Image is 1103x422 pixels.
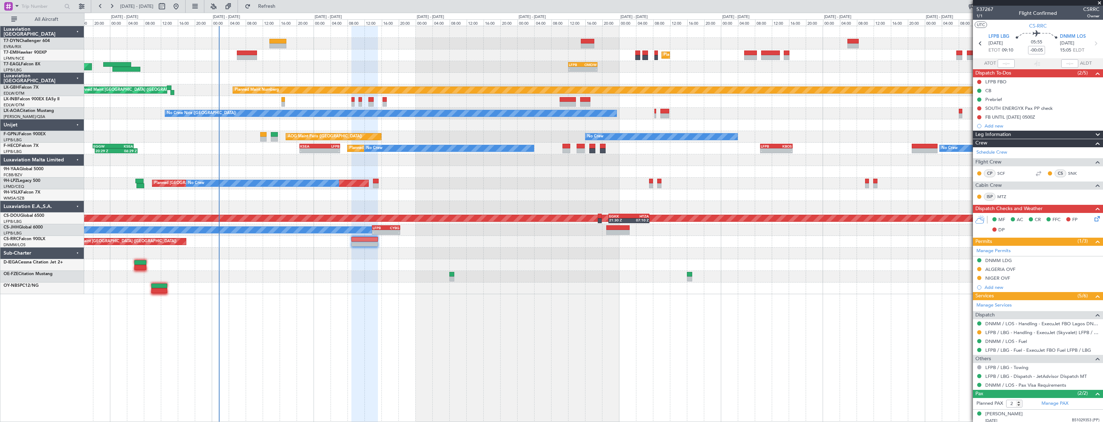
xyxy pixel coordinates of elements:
span: ELDT [1073,47,1084,54]
span: [DATE] [988,40,1003,47]
span: 9H-VSLK [4,190,21,195]
div: 16:00 [76,19,93,26]
button: All Aircraft [8,14,77,25]
a: LFPB / LBG - Dispatch - JetAdvisor Dispatch MT [985,373,1087,379]
div: 04:00 [433,19,450,26]
div: LFPB [569,63,583,67]
span: LX-INB [4,97,17,101]
div: 08:00 [348,19,364,26]
a: T7-DYNChallenger 604 [4,39,50,43]
div: CYBG [386,226,399,230]
div: 00:00 [518,19,535,26]
div: - [761,149,776,153]
span: LX-AOA [4,109,20,113]
div: 20:00 [501,19,518,26]
div: 16:00 [585,19,602,26]
a: F-GPNJFalcon 900EX [4,132,46,136]
div: CS [1055,170,1066,177]
a: FCBB/BZV [4,172,22,178]
input: Trip Number [22,1,62,12]
a: LX-INBFalcon 900EX EASy II [4,97,59,101]
div: KBOS [776,144,792,148]
div: Planned Maint [GEOGRAPHIC_DATA] [664,50,731,60]
span: T7-DYN [4,39,19,43]
span: Crew [975,139,987,147]
a: LX-AOACitation Mustang [4,109,54,113]
div: OMDW [583,63,597,67]
a: 9H-VSLKFalcon 7X [4,190,40,195]
div: 00:00 [925,19,942,26]
div: AOG Maint Paris ([GEOGRAPHIC_DATA]) [288,131,362,142]
a: OY-NBSPC12/NG [4,284,39,288]
div: 12:00 [467,19,484,26]
div: 00:00 [110,19,127,26]
a: 9H-YAAGlobal 5000 [4,167,43,171]
div: DNMM LDG [985,257,1012,263]
a: OE-FZECitation Mustang [4,272,53,276]
div: 16:00 [484,19,501,26]
span: ATOT [984,60,996,67]
div: Planned [GEOGRAPHIC_DATA] ([GEOGRAPHIC_DATA]) [154,178,254,189]
span: (2/2) [1078,390,1088,397]
span: Dispatch [975,311,995,319]
div: 20:00 [297,19,314,26]
div: 16:00 [382,19,399,26]
div: 12:00 [670,19,687,26]
div: 08:00 [755,19,772,26]
div: LFPB [761,144,776,148]
label: Planned PAX [976,400,1003,407]
div: [DATE] - [DATE] [926,14,953,20]
span: Refresh [252,4,282,9]
a: LFPB/LBG [4,231,22,236]
div: 08:00 [450,19,467,26]
div: 16:00 [687,19,704,26]
span: Cabin Crew [975,182,1002,190]
div: 04:00 [229,19,246,26]
span: 9H-LPZ [4,179,18,183]
div: 12:00 [263,19,280,26]
span: FFC [1052,216,1061,224]
div: 16:00 [789,19,806,26]
div: 20:00 [399,19,416,26]
span: CR [1035,216,1041,224]
div: 12:00 [161,19,178,26]
span: LFPB LBG [988,33,1009,40]
div: - [373,230,386,234]
div: No Crew [941,143,958,154]
span: DP [998,227,1005,234]
div: 00:00 [416,19,433,26]
button: UTC [975,22,987,28]
span: 9H-YAA [4,167,19,171]
div: 20:29 Z [95,149,116,153]
div: NIGER OVF [985,275,1010,281]
a: F-HECDFalcon 7X [4,144,39,148]
div: 08:00 [551,19,568,26]
span: Leg Information [975,131,1011,139]
span: Services [975,292,994,300]
span: All Aircraft [18,17,75,22]
a: LFPB/LBG [4,137,22,143]
span: CS-RRC [1029,22,1047,30]
div: LFPB [373,226,386,230]
button: Refresh [241,1,284,12]
div: Planned Maint [GEOGRAPHIC_DATA] ([GEOGRAPHIC_DATA]) [78,85,189,95]
div: Planned Maint [GEOGRAPHIC_DATA] ([GEOGRAPHIC_DATA]) [65,236,176,247]
div: [DATE] - [DATE] [722,14,749,20]
span: 09:10 [1002,47,1013,54]
div: Add new [985,123,1099,129]
a: LFPB / LBG - Handling - ExecuJet (Skyvalet) LFPB / LBG [985,329,1099,335]
span: Pax [975,390,983,398]
div: 21:30 Z [609,218,629,222]
div: Planned Maint Nurnberg [235,85,279,95]
div: 00:00 [314,19,331,26]
div: 16:00 [178,19,195,26]
span: CS-RRC [4,237,19,241]
a: SCF [997,170,1013,177]
div: [DATE] - [DATE] [315,14,342,20]
div: KSEA [300,144,320,148]
div: - [386,230,399,234]
span: (5/6) [1078,292,1088,299]
div: 08:00 [857,19,874,26]
span: CS-JHH [4,225,19,230]
div: [DATE] - [DATE] [417,14,444,20]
